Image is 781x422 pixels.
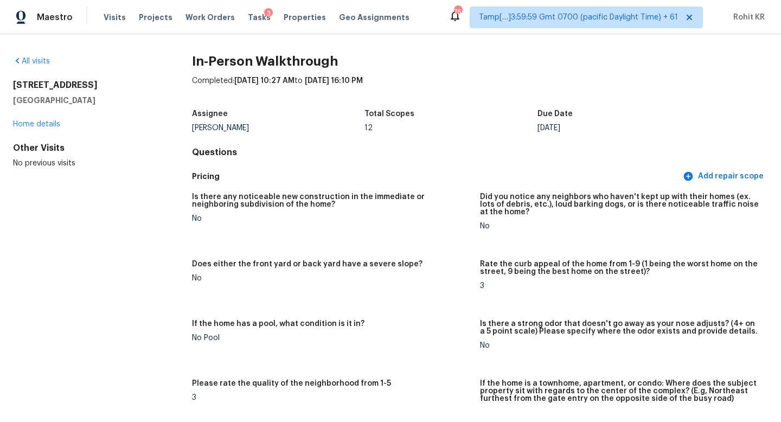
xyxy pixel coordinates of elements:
[480,342,759,349] div: No
[13,143,157,154] div: Other Visits
[192,334,471,342] div: No Pool
[681,167,768,187] button: Add repair scope
[185,12,235,23] span: Work Orders
[480,380,759,402] h5: If the home is a townhome, apartment, or condo: Where does the subject property sit with regards ...
[192,215,471,222] div: No
[305,77,363,85] span: [DATE] 16:10 PM
[192,320,364,328] h5: If the home has a pool, what condition is it in?
[537,110,573,118] h5: Due Date
[192,147,768,158] h4: Questions
[192,274,471,282] div: No
[13,159,75,167] span: No previous visits
[537,124,710,132] div: [DATE]
[480,193,759,216] h5: Did you notice any neighbors who haven't kept up with their homes (ex. lots of debris, etc.), lou...
[37,12,73,23] span: Maestro
[13,95,157,106] h5: [GEOGRAPHIC_DATA]
[480,260,759,276] h5: Rate the curb appeal of the home from 1-9 (1 being the worst home on the street, 9 being the best...
[729,12,765,23] span: Rohit KR
[339,12,409,23] span: Geo Assignments
[192,124,365,132] div: [PERSON_NAME]
[192,394,471,401] div: 3
[284,12,326,23] span: Properties
[264,8,273,19] div: 3
[192,56,768,67] h2: In-Person Walkthrough
[192,380,391,387] h5: Please rate the quality of the neighborhood from 1-5
[248,14,271,21] span: Tasks
[192,260,422,268] h5: Does either the front yard or back yard have a severe slope?
[192,110,228,118] h5: Assignee
[104,12,126,23] span: Visits
[480,320,759,335] h5: Is there a strong odor that doesn't go away as your nose adjusts? (4+ on a 5 point scale) Please ...
[192,75,768,104] div: Completed: to
[364,110,414,118] h5: Total Scopes
[454,7,462,17] div: 764
[364,124,537,132] div: 12
[480,222,759,230] div: No
[234,77,295,85] span: [DATE] 10:27 AM
[685,170,764,183] span: Add repair scope
[13,80,157,91] h2: [STREET_ADDRESS]
[479,12,678,23] span: Tamp[…]3:59:59 Gmt 0700 (pacific Daylight Time) + 61
[13,57,50,65] a: All visits
[192,193,471,208] h5: Is there any noticeable new construction in the immediate or neighboring subdivision of the home?
[480,282,759,290] div: 3
[139,12,172,23] span: Projects
[13,120,60,128] a: Home details
[192,171,681,182] h5: Pricing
